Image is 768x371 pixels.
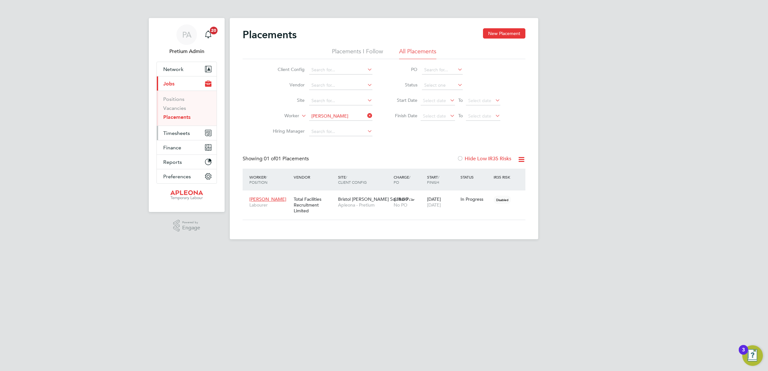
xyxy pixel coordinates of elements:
[409,197,415,202] span: / hr
[456,96,465,104] span: To
[422,66,463,75] input: Search for...
[249,174,267,185] span: / Position
[157,76,217,91] button: Jobs
[163,66,183,72] span: Network
[268,128,305,134] label: Hiring Manager
[157,155,217,169] button: Reports
[163,114,191,120] a: Placements
[338,196,413,202] span: Bristol [PERSON_NAME] Squibb P…
[468,98,491,103] span: Select date
[248,193,525,198] a: [PERSON_NAME]LabourerTotal Facilities Recruitment LimitedBristol [PERSON_NAME] Squibb P…Apleona -...
[149,18,225,212] nav: Main navigation
[292,171,336,183] div: Vendor
[182,220,200,225] span: Powered by
[243,155,310,162] div: Showing
[483,28,525,39] button: New Placement
[268,82,305,88] label: Vendor
[422,81,463,90] input: Select one
[268,66,305,72] label: Client Config
[460,196,491,202] div: In Progress
[459,171,492,183] div: Status
[157,91,217,126] div: Jobs
[170,190,203,200] img: apleona-logo-retina.png
[157,62,217,76] button: Network
[309,81,372,90] input: Search for...
[427,202,441,208] span: [DATE]
[388,82,417,88] label: Status
[173,220,201,232] a: Powered byEngage
[268,97,305,103] label: Site
[309,96,372,105] input: Search for...
[456,111,465,120] span: To
[264,155,275,162] span: 01 of
[249,196,286,202] span: [PERSON_NAME]
[468,113,491,119] span: Select date
[156,190,217,200] a: Go to home page
[423,98,446,103] span: Select date
[388,113,417,119] label: Finish Date
[399,48,436,59] li: All Placements
[388,66,417,72] label: PO
[394,196,408,202] span: £19.00
[336,171,392,188] div: Site
[394,174,410,185] span: / PO
[427,174,439,185] span: / Finish
[248,171,292,188] div: Worker
[309,112,372,121] input: Search for...
[163,173,191,180] span: Preferences
[394,202,407,208] span: No PO
[210,27,218,34] span: 20
[309,127,372,136] input: Search for...
[264,155,309,162] span: 01 Placements
[157,140,217,155] button: Finance
[163,105,186,111] a: Vacancies
[292,193,336,217] div: Total Facilities Recruitment Limited
[243,28,297,41] h2: Placements
[157,126,217,140] button: Timesheets
[249,202,290,208] span: Labourer
[388,97,417,103] label: Start Date
[156,48,217,55] span: Pretium Admin
[742,350,745,358] div: 3
[425,193,459,211] div: [DATE]
[338,174,367,185] span: / Client Config
[392,171,425,188] div: Charge
[163,159,182,165] span: Reports
[202,24,215,45] a: 20
[494,196,511,204] span: Disabled
[156,24,217,55] a: PAPretium Admin
[332,48,383,59] li: Placements I Follow
[423,113,446,119] span: Select date
[157,169,217,183] button: Preferences
[182,225,200,231] span: Engage
[163,130,190,136] span: Timesheets
[457,155,511,162] label: Hide Low IR35 Risks
[163,96,184,102] a: Positions
[492,171,514,183] div: IR35 Risk
[182,31,192,39] span: PA
[262,113,299,119] label: Worker
[338,202,390,208] span: Apleona - Pretium
[742,345,763,366] button: Open Resource Center, 3 new notifications
[163,145,181,151] span: Finance
[309,66,372,75] input: Search for...
[425,171,459,188] div: Start
[163,81,174,87] span: Jobs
